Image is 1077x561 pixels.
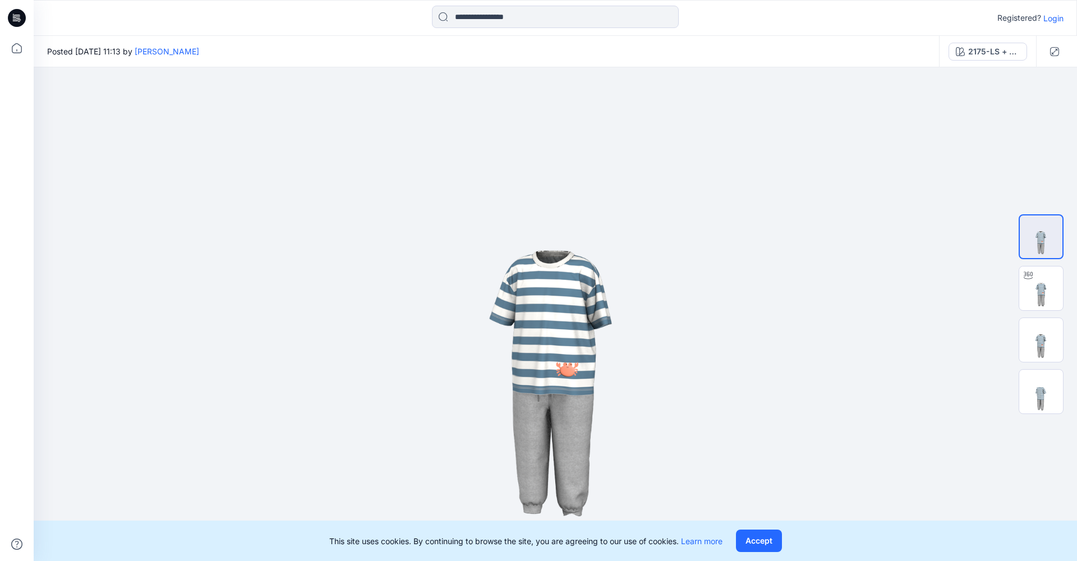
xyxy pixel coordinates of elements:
[997,11,1041,25] p: Registered?
[1020,215,1062,258] img: Preview
[1019,266,1063,310] img: Turntable
[1043,12,1064,24] p: Login
[135,47,199,56] a: [PERSON_NAME]
[1019,370,1063,413] img: Back
[968,45,1020,58] div: 2175-LS + crab
[736,530,782,552] button: Accept
[309,67,802,561] img: eyJhbGciOiJIUzI1NiIsImtpZCI6IjAiLCJzbHQiOiJzZXMiLCJ0eXAiOiJKV1QifQ.eyJkYXRhIjp7InR5cGUiOiJzdG9yYW...
[681,536,722,546] a: Learn more
[329,535,722,547] p: This site uses cookies. By continuing to browse the site, you are agreeing to our use of cookies.
[47,45,199,57] span: Posted [DATE] 11:13 by
[949,43,1027,61] button: 2175-LS + crab
[1019,318,1063,362] img: Front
